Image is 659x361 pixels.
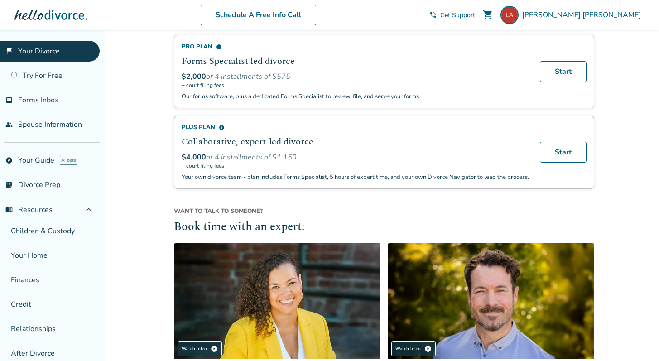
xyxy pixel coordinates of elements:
[182,173,529,181] p: Your own divorce team - plan includes Forms Specialist, 5 hours of expert time, and your own Divo...
[219,125,225,130] span: info
[540,61,587,82] a: Start
[429,11,437,19] span: phone_in_talk
[388,243,594,360] img: John Duffy
[182,162,529,169] span: + court filing fees
[182,43,529,51] div: Pro Plan
[174,219,594,236] h2: Book time with an expert:
[440,11,475,19] span: Get Support
[391,341,436,356] div: Watch Intro
[500,6,519,24] img: lorrialmaguer@gmail.com
[60,156,77,165] span: AI beta
[211,345,218,352] span: play_circle
[429,11,475,19] a: phone_in_talkGet Support
[201,5,316,25] a: Schedule A Free Info Call
[182,54,529,68] h2: Forms Specialist led divorce
[182,82,529,89] span: + court filing fees
[182,72,206,82] span: $2,000
[216,44,222,50] span: info
[5,96,13,104] span: inbox
[182,92,529,101] p: Our forms software, plus a dedicated Forms Specialist to review, file, and serve your forms.
[540,142,587,163] a: Start
[182,135,529,149] h2: Collaborative, expert-led divorce
[5,48,13,55] span: flag_2
[482,10,493,20] span: shopping_cart
[18,95,58,105] span: Forms Inbox
[5,205,53,215] span: Resources
[182,152,206,162] span: $4,000
[5,181,13,188] span: list_alt_check
[174,243,380,360] img: Claudia Brown Coulter
[182,72,529,82] div: or 4 installments of $575
[5,206,13,213] span: menu_book
[182,123,529,131] div: Plus Plan
[614,318,659,361] iframe: Chat Widget
[83,204,94,215] span: expand_less
[182,152,529,162] div: or 4 installments of $1,150
[5,121,13,128] span: people
[522,10,645,20] span: [PERSON_NAME] [PERSON_NAME]
[5,157,13,164] span: explore
[424,345,432,352] span: play_circle
[178,341,222,356] div: Watch Intro
[174,207,594,215] span: Want to talk to someone?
